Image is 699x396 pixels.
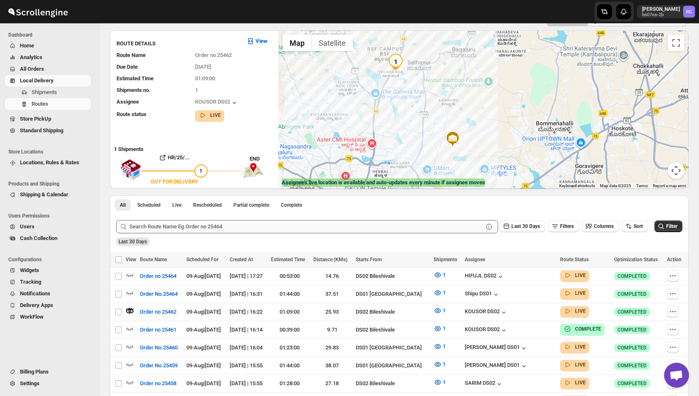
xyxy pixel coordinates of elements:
[465,290,500,299] button: Shipu DS01
[617,273,647,280] span: COMPLETED
[465,362,528,370] button: [PERSON_NAME] DS01
[668,35,684,51] button: Toggle fullscreen view
[129,220,483,233] input: Search Route Name Eg.Order no 25464
[429,304,451,317] button: 1
[233,202,269,208] span: Partial complete
[283,35,312,51] button: Show street map
[195,64,211,70] span: [DATE]
[560,223,574,229] span: Filters
[312,35,353,51] button: Show satellite imagery
[110,142,144,152] b: 1 Shipments
[186,257,218,262] span: Scheduled For
[116,64,138,70] span: Due Date
[636,183,648,188] a: Terms
[271,344,308,352] div: 01:23:00
[356,308,428,316] div: DS02 Bileshivale
[5,40,91,52] button: Home
[140,257,167,262] span: Route Name
[281,202,302,208] span: Complete
[511,223,540,229] span: Last 30 Days
[151,178,198,186] div: OUT FOR DELIVERY
[116,111,146,117] span: Route status
[429,286,451,299] button: 1
[230,326,266,334] div: [DATE] | 16:14
[5,378,91,389] button: Settings
[313,290,351,298] div: 37.51
[617,362,647,369] span: COMPLETED
[500,220,545,232] button: Last 30 Days
[282,178,485,187] label: Assignee's live location is available and auto-updates every minute if assignee moves
[429,358,451,371] button: 1
[429,340,451,353] button: 1
[5,87,91,98] button: Shipments
[135,377,181,390] button: Order no 25458
[634,223,643,229] span: Sort
[186,362,221,369] span: 09-Aug | [DATE]
[617,344,647,351] span: COMPLETED
[135,323,181,337] button: Order no 25461
[5,189,91,200] button: Shipping & Calendar
[443,307,446,314] span: 1
[5,299,91,311] button: Delivery Apps
[563,325,601,333] button: COMPLETE
[313,344,351,352] div: 29.83
[622,220,648,232] button: Sort
[563,307,586,315] button: LIVE
[8,32,94,38] span: Dashboard
[653,183,686,188] a: Report a map error
[186,380,221,386] span: 09-Aug | [DATE]
[5,311,91,323] button: WorkFlow
[126,257,136,262] span: View
[666,223,677,229] span: Filter
[271,379,308,388] div: 01:28:00
[116,75,154,82] span: Estimated Time
[140,361,178,370] span: Order No.25459
[563,343,586,351] button: LIVE
[20,191,68,198] span: Shipping & Calendar
[230,361,266,370] div: [DATE] | 15:55
[559,183,595,189] button: Keyboard shortcuts
[617,291,647,297] span: COMPLETED
[168,154,190,161] b: HR/25/...
[140,326,176,334] span: Order no 25461
[271,308,308,316] div: 01:09:00
[271,257,305,262] span: Estimated Time
[195,87,198,93] span: 1
[575,380,586,386] b: LIVE
[465,344,528,352] button: [PERSON_NAME] DS01
[141,151,208,164] button: HR/25/...
[20,314,44,320] span: WorkFlow
[5,366,91,378] button: Billing Plans
[465,380,503,388] div: SARIM DS02
[195,52,232,58] span: Order no 25462
[575,290,586,296] b: LIVE
[20,235,57,241] span: Cash Collection
[563,271,586,280] button: LIVE
[356,257,382,262] span: Starts From
[356,272,428,280] div: DS02 Bileshivale
[356,326,428,334] div: DS02 Bileshivale
[617,380,647,387] span: COMPLETED
[186,291,221,297] span: 09-Aug | [DATE]
[465,308,508,317] div: KOUSOR DS02
[135,287,183,301] button: Order No.25464
[313,272,351,280] div: 14.76
[575,326,601,332] b: COMPLETE
[594,223,614,229] span: Columns
[429,376,451,389] button: 1
[20,116,51,122] span: Store PickUp
[356,379,428,388] div: DS02 Bileshivale
[434,257,457,262] span: Shipments
[241,35,273,48] button: View
[668,162,684,179] button: Map camera controls
[5,276,91,288] button: Tracking
[313,308,351,316] div: 25.93
[443,325,446,332] span: 1
[140,308,176,316] span: Order no 25462
[637,5,696,18] button: [PERSON_NAME]b607ea-2bRahul Chopra
[135,341,183,354] button: Order No.25460
[443,343,446,349] span: 1
[575,272,586,278] b: LIVE
[429,268,451,282] button: 1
